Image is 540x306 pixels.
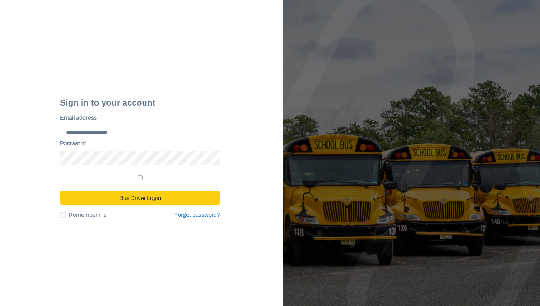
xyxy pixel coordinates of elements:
[174,211,220,219] a: Forgot password?
[174,212,220,218] a: Forgot password?
[69,211,107,219] span: Remember me
[60,114,216,122] label: Email address
[60,139,216,148] label: Password
[60,98,220,108] h2: Sign in to your account
[60,192,220,198] a: Bus Driver Login
[60,191,220,205] button: Bus Driver Login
